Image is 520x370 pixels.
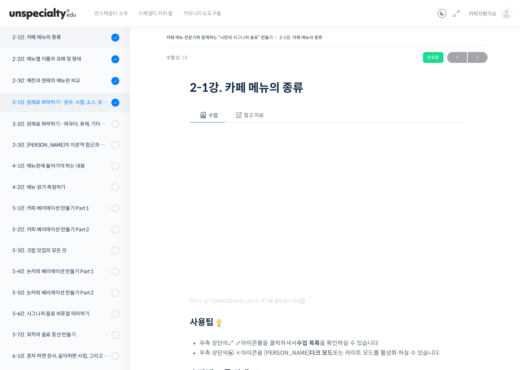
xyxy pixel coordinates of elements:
a: 대화 [48,229,93,247]
div: 4-2강. 메뉴 원가 측정하기 [12,183,109,191]
div: 2-1강. 카페 메뉴의 종류 [12,33,109,41]
span: 영상이 끊기[DEMOGRAPHIC_DATA] 여기를 클릭해주세요 [190,298,305,304]
a: 설정 [93,229,139,247]
span: 대화 [66,240,75,246]
div: 4-1강. 메뉴판에 들어가야 하는 내용 [12,162,109,170]
span: 커피가뭔가요 [468,10,496,17]
a: ←이전 [447,52,467,63]
div: 완료함 [423,52,443,63]
a: 2-1강. 카페 메뉴의 종류 [279,35,322,40]
div: 3-2강. 원재료 파악하기 - 파우더, 퓨레, 기타 잔 쉐입, 사용도구 [12,120,109,128]
li: 우측 상단의 아이콘들을 클릭하셔서 을 확인하실 수 있습니다. [199,338,464,348]
a: 다음→ [468,52,487,63]
div: 5-2강. 커피 베리에이션 만들기 Part 2 [12,225,109,233]
span: → [468,53,487,63]
li: 우측 상단의 아이콘을 [PERSON_NAME] 또는 라이트 모드를 활성화 하실 수 있습니다. [199,348,464,358]
div: 5-4강. 논커피 베리에이션 만들기 Part 1 [12,267,109,275]
b: 수업 목록 [297,339,320,347]
span: / 18 [179,55,188,61]
span: 홈 [23,240,27,246]
span: ← [447,53,467,63]
strong: 사용팁 [190,317,224,328]
span: 설정 [112,240,120,246]
div: 3-3강. [PERSON_NAME]의 이론적 접근과 재료 찾기 [12,141,109,149]
span: 수업 [208,112,218,119]
span: 수업 2 [166,55,188,60]
a: 홈 [2,229,48,247]
div: 6-1강. 혼자 하면 장사, 같이하면 사업, 그리고 서비스 애티튜드 [12,352,109,360]
div: 3-1강. 원재료 파악하기 - 원두, 시럽, 소스, 유제품 [12,98,109,106]
a: 카페 메뉴 전문가와 함께하는 “나만의 시그니처 음료” 만들기 [166,35,273,40]
div: 2-3강. 예전과 현재의 메뉴판 비교 [12,77,109,85]
div: 5-6강. 시그니처 음료 비쥬얼 따라하기 [12,310,109,318]
h1: 2-1강. 카페 메뉴의 종류 [190,81,464,95]
div: 5-5강. 논커피 베리에이션 만들기 Part 2 [12,289,109,297]
div: 5-1강. 커피 베리에이션 만들기 Part 1 [12,204,109,212]
b: 다크 모드 [310,349,333,357]
div: 2-2강. 메뉴별 이름의 유래 및 형태 [12,55,109,63]
div: 5-7강. 최적의 음료 동선 만들기 [12,331,109,339]
span: 참고 자료 [244,112,264,119]
img: 💡 [215,319,223,327]
div: 5-3강. 크림 맛집의 모든 것 [12,246,109,254]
